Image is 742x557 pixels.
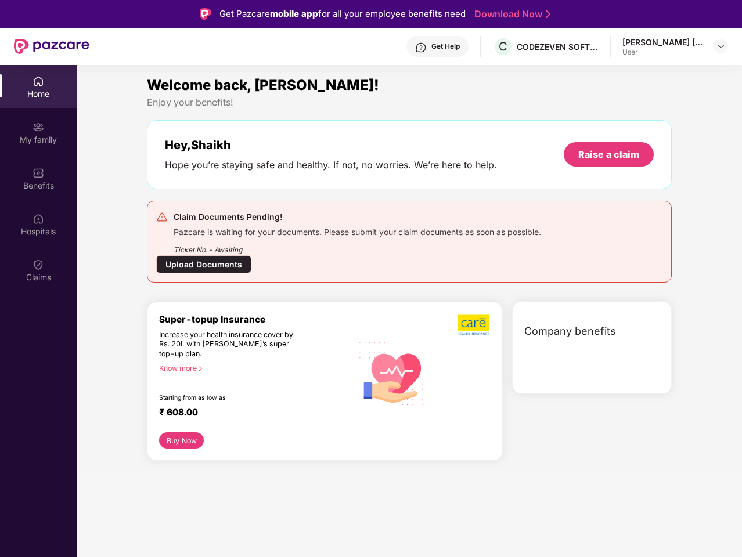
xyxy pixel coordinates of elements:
div: Upload Documents [156,255,251,273]
div: Pazcare is waiting for your documents. Please submit your claim documents as soon as possible. [174,224,541,237]
img: svg+xml;base64,PHN2ZyBpZD0iQ2xhaW0iIHhtbG5zPSJodHRwOi8vd3d3LnczLm9yZy8yMDAwL3N2ZyIgd2lkdGg9IjIwIi... [33,259,44,270]
img: Stroke [546,8,550,20]
div: Raise a claim [578,148,639,161]
div: Hope you’re staying safe and healthy. If not, no worries. We’re here to help. [165,159,497,171]
div: ₹ 608.00 [159,407,341,421]
div: Get Pazcare for all your employee benefits need [219,7,466,21]
img: svg+xml;base64,PHN2ZyBpZD0iRHJvcGRvd24tMzJ4MzIiIHhtbG5zPSJodHRwOi8vd3d3LnczLm9yZy8yMDAwL3N2ZyIgd2... [716,42,726,51]
span: Welcome back, [PERSON_NAME]! [147,77,379,93]
div: Super-topup Insurance [159,314,352,325]
img: Logo [200,8,211,20]
img: b5dec4f62d2307b9de63beb79f102df3.png [458,314,491,336]
span: C [499,39,507,53]
button: Buy Now [159,432,204,449]
div: Enjoy your benefits! [147,96,672,108]
div: Get Help [431,42,460,51]
img: svg+xml;base64,PHN2ZyB3aWR0aD0iMjAiIGhlaWdodD0iMjAiIHZpZXdCb3g9IjAgMCAyMCAyMCIgZmlsbD0ibm9uZSIgeG... [33,121,44,133]
div: Starting from as low as [159,394,303,402]
div: User [622,48,704,57]
div: CODEZEVEN SOFTWARE PRIVATE LIMITED [517,41,598,52]
div: Increase your health insurance cover by Rs. 20L with [PERSON_NAME]’s super top-up plan. [159,330,302,359]
span: right [197,366,203,372]
div: Hey, Shaikh [165,138,497,152]
img: svg+xml;base64,PHN2ZyB4bWxucz0iaHR0cDovL3d3dy53My5vcmcvMjAwMC9zdmciIHdpZHRoPSIyNCIgaGVpZ2h0PSIyNC... [156,211,168,223]
div: Ticket No. - Awaiting [174,237,541,255]
a: Download Now [474,8,547,20]
div: Know more [159,364,345,372]
img: New Pazcare Logo [14,39,89,54]
strong: mobile app [270,8,318,19]
img: svg+xml;base64,PHN2ZyBpZD0iSGVscC0zMngzMiIgeG1sbnM9Imh0dHA6Ly93d3cudzMub3JnLzIwMDAvc3ZnIiB3aWR0aD... [415,42,427,53]
img: svg+xml;base64,PHN2ZyBpZD0iSG9zcGl0YWxzIiB4bWxucz0iaHR0cDovL3d3dy53My5vcmcvMjAwMC9zdmciIHdpZHRoPS... [33,213,44,225]
div: [PERSON_NAME] [PERSON_NAME] Aga [PERSON_NAME] [622,37,704,48]
img: svg+xml;base64,PHN2ZyBpZD0iSG9tZSIgeG1sbnM9Imh0dHA6Ly93d3cudzMub3JnLzIwMDAvc3ZnIiB3aWR0aD0iMjAiIG... [33,75,44,87]
img: svg+xml;base64,PHN2ZyB4bWxucz0iaHR0cDovL3d3dy53My5vcmcvMjAwMC9zdmciIHhtbG5zOnhsaW5rPSJodHRwOi8vd3... [352,331,435,415]
img: svg+xml;base64,PHN2ZyBpZD0iQmVuZWZpdHMiIHhtbG5zPSJodHRwOi8vd3d3LnczLm9yZy8yMDAwL3N2ZyIgd2lkdGg9Ij... [33,167,44,179]
span: Company benefits [524,323,616,339]
div: Claim Documents Pending! [174,210,541,224]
